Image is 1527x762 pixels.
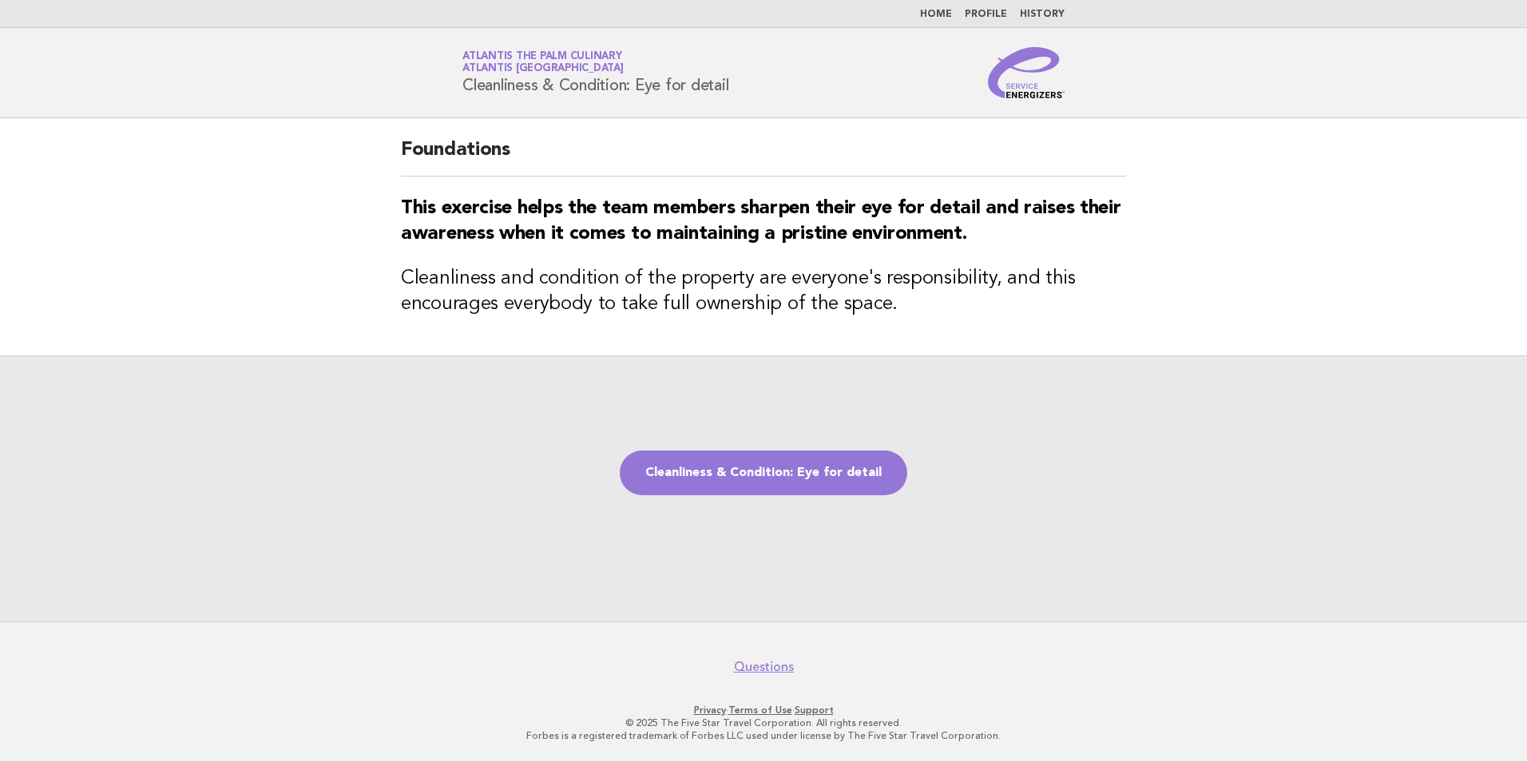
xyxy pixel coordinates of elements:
strong: This exercise helps the team members sharpen their eye for detail and raises their awareness when... [401,199,1120,244]
h3: Cleanliness and condition of the property are everyone's responsibility, and this encourages ever... [401,266,1126,317]
span: Atlantis [GEOGRAPHIC_DATA] [462,64,624,74]
a: Home [920,10,952,19]
h2: Foundations [401,137,1126,177]
a: Terms of Use [728,704,792,716]
p: Forbes is a registered trademark of Forbes LLC used under license by The Five Star Travel Corpora... [275,729,1252,742]
a: Profile [965,10,1007,19]
a: Privacy [694,704,726,716]
h1: Cleanliness & Condition: Eye for detail [462,52,728,93]
a: History [1020,10,1065,19]
img: Service Energizers [988,47,1065,98]
a: Cleanliness & Condition: Eye for detail [620,450,907,495]
a: Support [795,704,834,716]
p: © 2025 The Five Star Travel Corporation. All rights reserved. [275,716,1252,729]
a: Questions [734,659,794,675]
p: · · [275,704,1252,716]
a: Atlantis The Palm CulinaryAtlantis [GEOGRAPHIC_DATA] [462,51,624,73]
